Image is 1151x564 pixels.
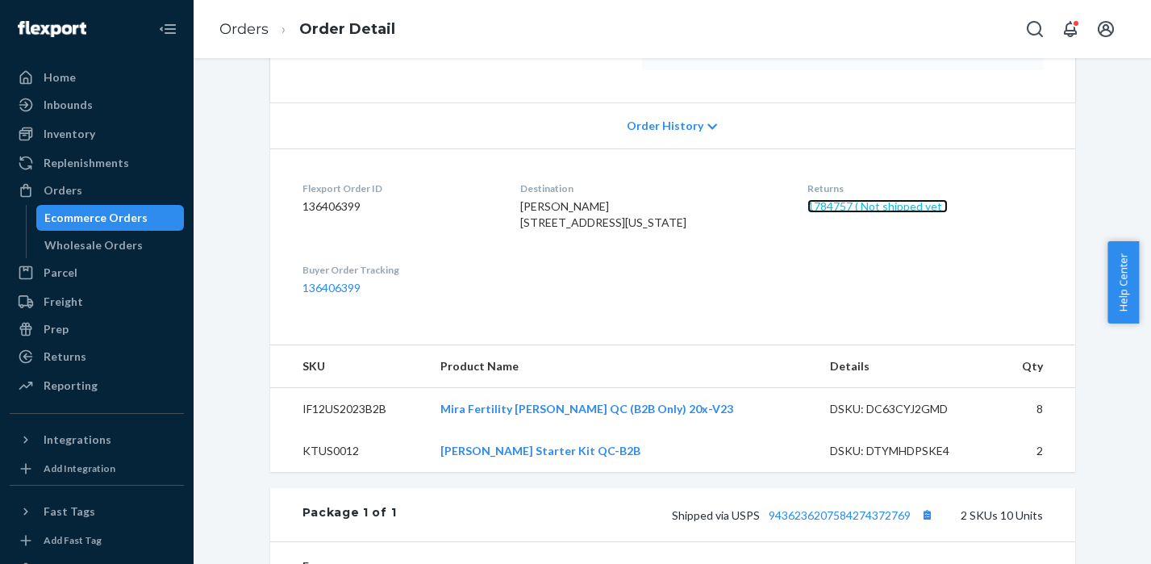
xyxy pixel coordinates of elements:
div: Wholesale Orders [44,237,143,253]
span: Order History [627,118,703,134]
a: Inventory [10,121,184,147]
a: Reporting [10,373,184,399]
th: Product Name [427,345,817,388]
button: Integrations [10,427,184,453]
a: Orders [10,178,184,203]
button: Open Search Box [1019,13,1051,45]
dt: Destination [520,182,782,195]
a: Orders [219,20,269,38]
th: Details [817,345,995,388]
td: 2 [994,430,1074,472]
a: 9436236207584274372769 [769,508,911,522]
a: Ecommerce Orders [36,205,185,231]
button: Close Navigation [152,13,184,45]
td: KTUS0012 [270,430,428,472]
div: Freight [44,294,83,310]
ol: breadcrumbs [206,6,408,53]
div: DSKU: DTYMHDPSKE4 [830,443,982,459]
div: Ecommerce Orders [44,210,148,226]
a: Wholesale Orders [36,232,185,258]
a: [PERSON_NAME] Starter Kit QC-B2B [440,444,640,457]
div: Fast Tags [44,503,95,520]
span: [PERSON_NAME] [STREET_ADDRESS][US_STATE] [520,199,686,229]
span: Shipped via USPS [672,508,938,522]
a: Add Integration [10,459,184,478]
a: Inbounds [10,92,184,118]
div: 2 SKUs 10 Units [396,504,1042,525]
a: Replenishments [10,150,184,176]
div: Add Integration [44,462,115,475]
a: 1784757 ( Not shipped yet ) [807,199,948,213]
div: Home [44,69,76,86]
button: Copy tracking number [917,504,938,525]
div: Package 1 of 1 [302,504,397,525]
div: Reporting [44,378,98,394]
div: Parcel [44,265,77,281]
a: 136406399 [302,281,361,295]
div: Integrations [44,432,111,448]
a: Prep [10,316,184,342]
button: Open account menu [1090,13,1122,45]
div: Orders [44,182,82,198]
div: Add Fast Tag [44,533,102,547]
th: SKU [270,345,428,388]
a: Returns [10,344,184,370]
div: DSKU: DC63CYJ2GMD [830,401,982,417]
a: Home [10,65,184,90]
dt: Buyer Order Tracking [302,263,494,277]
a: Add Fast Tag [10,531,184,550]
div: Replenishments [44,155,129,171]
div: Inbounds [44,97,93,113]
dt: Returns [807,182,1043,195]
dt: Flexport Order ID [302,182,494,195]
div: Returns [44,349,86,365]
a: Parcel [10,260,184,286]
td: IF12US2023B2B [270,388,428,431]
button: Open notifications [1054,13,1086,45]
a: Order Detail [299,20,395,38]
dd: 136406399 [302,198,494,215]
a: Freight [10,289,184,315]
div: Prep [44,321,69,337]
td: 8 [994,388,1074,431]
th: Qty [994,345,1074,388]
button: Fast Tags [10,499,184,524]
button: Help Center [1107,241,1139,324]
div: Inventory [44,126,95,142]
a: Mira Fertility [PERSON_NAME] QC (B2B Only) 20x-V23 [440,402,733,416]
img: Flexport logo [18,21,86,37]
